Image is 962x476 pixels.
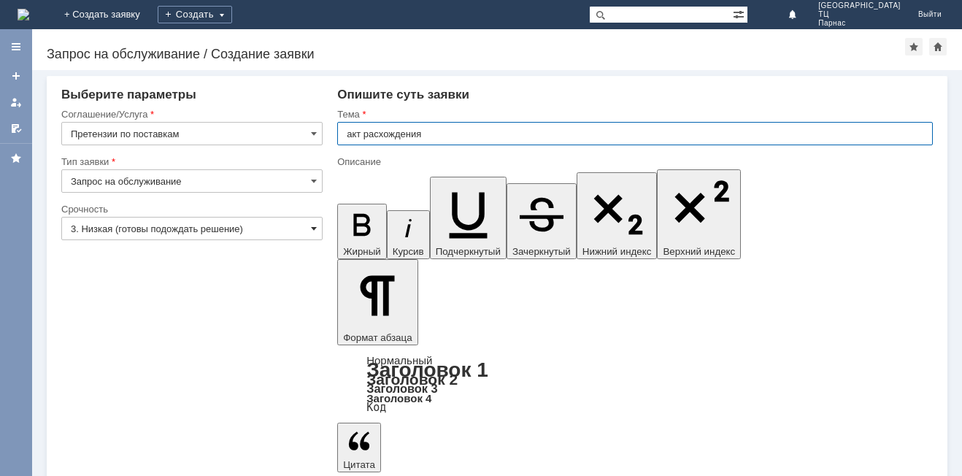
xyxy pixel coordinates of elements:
span: Выберите параметры [61,88,196,101]
button: Жирный [337,204,387,259]
img: logo [18,9,29,20]
a: Нормальный [366,354,432,366]
div: Соглашение/Услуга [61,110,320,119]
span: Нижний индекс [582,246,652,257]
button: Цитата [337,423,381,472]
span: Подчеркнутый [436,246,501,257]
span: Парнас [818,19,901,28]
div: Запрос на обслуживание / Создание заявки [47,47,905,61]
div: Формат абзаца [337,356,933,412]
button: Курсив [387,210,430,259]
span: Расширенный поиск [733,7,747,20]
button: Подчеркнутый [430,177,507,259]
button: Верхний индекс [657,169,741,259]
span: Зачеркнутый [512,246,571,257]
div: Создать [158,6,232,23]
span: Верхний индекс [663,246,735,257]
div: Тема [337,110,930,119]
div: Тип заявки [61,157,320,166]
div: Описание [337,157,930,166]
a: Код [366,401,386,414]
a: Мои согласования [4,117,28,140]
button: Зачеркнутый [507,183,577,259]
a: Перейти на домашнюю страницу [18,9,29,20]
div: Срочность [61,204,320,214]
span: Опишите суть заявки [337,88,469,101]
a: Создать заявку [4,64,28,88]
span: Жирный [343,246,381,257]
a: Заголовок 4 [366,392,431,404]
span: ТЦ [818,10,901,19]
a: Мои заявки [4,91,28,114]
div: Сделать домашней страницей [929,38,947,55]
span: Формат абзаца [343,332,412,343]
span: Цитата [343,459,375,470]
a: Заголовок 2 [366,371,458,388]
a: Заголовок 3 [366,382,437,395]
span: [GEOGRAPHIC_DATA] [818,1,901,10]
div: Добавить в избранное [905,38,923,55]
button: Нижний индекс [577,172,658,259]
a: Заголовок 1 [366,358,488,381]
button: Формат абзаца [337,259,417,345]
span: Курсив [393,246,424,257]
